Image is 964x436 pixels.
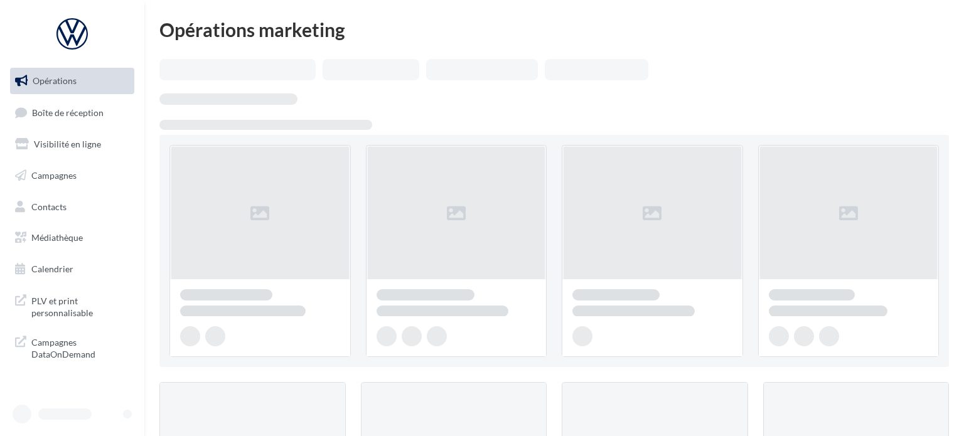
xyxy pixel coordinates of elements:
[8,68,137,94] a: Opérations
[31,263,73,274] span: Calendrier
[31,334,129,361] span: Campagnes DataOnDemand
[34,139,101,149] span: Visibilité en ligne
[32,107,104,117] span: Boîte de réception
[8,131,137,157] a: Visibilité en ligne
[31,292,129,319] span: PLV et print personnalisable
[8,194,137,220] a: Contacts
[31,232,83,243] span: Médiathèque
[159,20,949,39] div: Opérations marketing
[31,170,77,181] span: Campagnes
[8,329,137,366] a: Campagnes DataOnDemand
[8,225,137,251] a: Médiathèque
[8,99,137,126] a: Boîte de réception
[33,75,77,86] span: Opérations
[8,287,137,324] a: PLV et print personnalisable
[8,162,137,189] a: Campagnes
[8,256,137,282] a: Calendrier
[31,201,67,211] span: Contacts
